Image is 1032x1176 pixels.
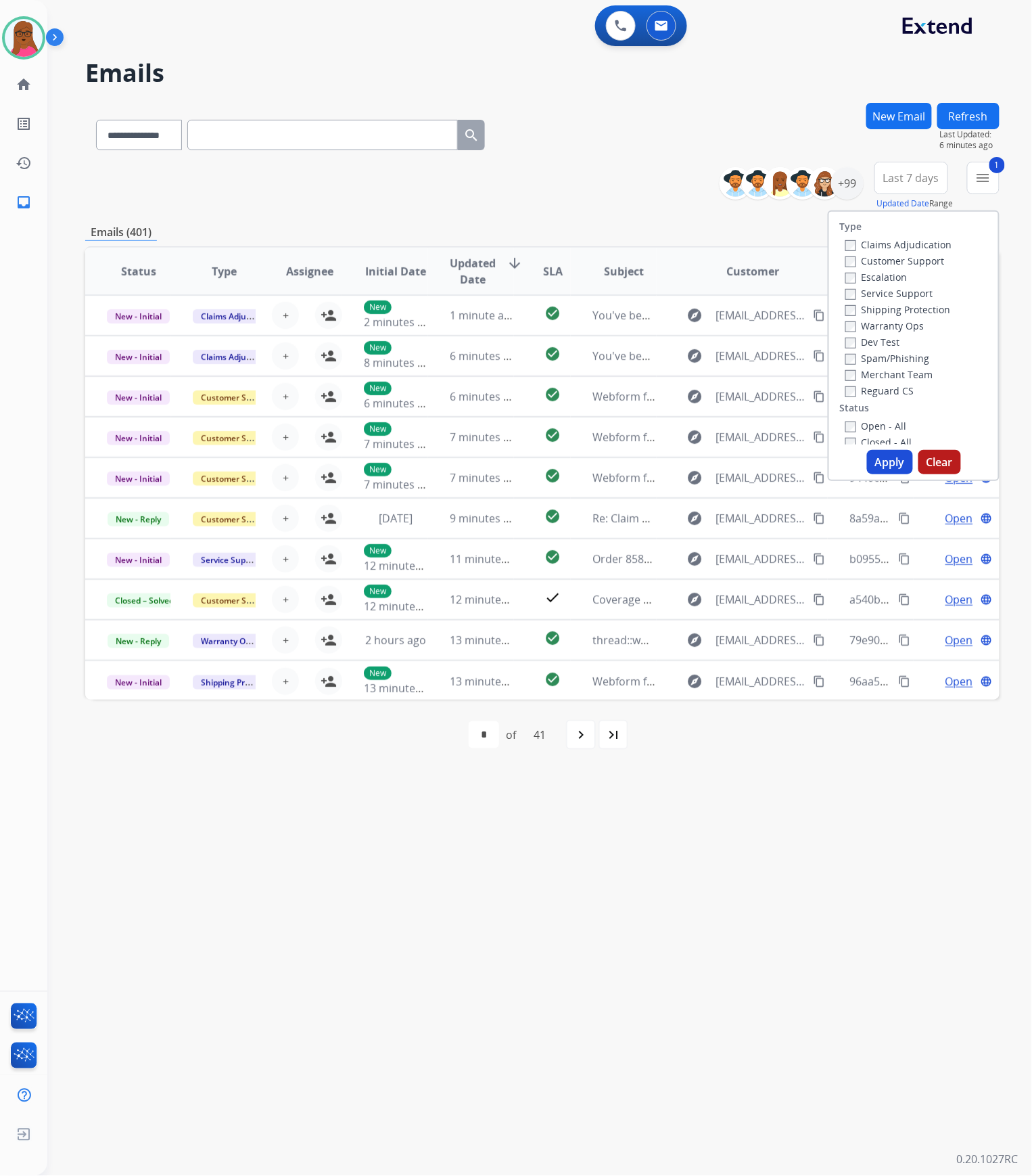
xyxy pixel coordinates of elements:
span: + [283,510,289,526]
span: Webform from [EMAIL_ADDRESS][DOMAIN_NAME] on [DATE] [592,389,899,404]
span: Webform from [EMAIL_ADDRESS][DOMAIN_NAME] on [DATE] [592,674,899,689]
span: 8 minutes ago [364,355,436,370]
label: Claims Adjudication [845,238,952,251]
mat-icon: content_copy [899,553,911,565]
span: Customer Support [193,390,281,405]
span: 7 minutes ago [450,470,522,485]
span: Open [945,632,973,648]
label: Type [840,220,862,233]
span: [EMAIL_ADDRESS][DOMAIN_NAME] [716,551,806,567]
mat-icon: explore [686,591,703,608]
p: New [364,382,392,395]
mat-icon: history [16,155,32,171]
span: 6 minutes ago [364,396,436,411]
mat-icon: language [981,634,993,646]
button: + [272,668,299,695]
span: You've been assigned a new service order: 0b327da7-6acf-4394-9a8d-99f5a4dd6997 [592,308,1016,323]
span: Webform from [EMAIL_ADDRESS][DOMAIN_NAME] on [DATE] [592,470,899,485]
mat-icon: check_circle [544,468,561,484]
span: 7 minutes ago [364,477,436,492]
span: Type [212,263,237,279]
input: Closed - All [845,438,856,449]
button: + [272,424,299,451]
mat-icon: last_page [605,727,621,743]
span: New - Initial [107,553,170,567]
mat-icon: content_copy [899,675,911,687]
mat-icon: content_copy [899,634,911,646]
label: Closed - All [845,436,912,449]
mat-icon: content_copy [813,593,825,606]
span: Shipping Protection [193,675,285,689]
mat-icon: language [981,675,993,687]
span: [EMAIL_ADDRESS][DOMAIN_NAME] [716,632,806,648]
span: [EMAIL_ADDRESS][DOMAIN_NAME] [716,591,806,608]
mat-icon: person_add [321,510,337,526]
mat-icon: check_circle [544,549,561,565]
mat-icon: person_add [321,551,337,567]
span: New - Initial [107,350,170,364]
input: Reguard CS [845,386,856,397]
span: [EMAIL_ADDRESS][DOMAIN_NAME] [716,388,806,405]
button: Updated Date [877,198,930,209]
mat-icon: language [981,512,993,524]
span: Last 7 days [883,175,939,181]
button: Apply [867,450,913,474]
label: Dev Test [845,336,900,348]
button: 1 [967,162,1000,194]
div: +99 [831,167,864,200]
mat-icon: check_circle [544,630,561,646]
label: Merchant Team [845,368,933,381]
mat-icon: navigate_next [573,727,589,743]
mat-icon: person_add [321,348,337,364]
span: New - Reply [108,634,169,648]
label: Customer Support [845,254,945,267]
p: New [364,341,392,355]
mat-icon: check_circle [544,508,561,524]
span: New - Reply [108,512,169,526]
span: 2 minutes ago [364,315,436,330]
span: + [283,673,289,689]
span: 12 minutes ago [450,592,528,607]
input: Escalation [845,273,856,284]
mat-icon: content_copy [813,675,825,687]
mat-icon: language [981,553,993,565]
mat-icon: content_copy [813,634,825,646]
span: Open [945,591,973,608]
mat-icon: check_circle [544,305,561,321]
mat-icon: menu [975,170,991,186]
button: + [272,342,299,369]
span: Updated Date [450,255,496,288]
button: New Email [866,103,932,129]
label: Reguard CS [845,384,914,397]
mat-icon: explore [686,551,703,567]
span: + [283,551,289,567]
mat-icon: content_copy [813,390,825,403]
span: Initial Date [365,263,426,279]
mat-icon: explore [686,510,703,526]
mat-icon: content_copy [813,350,825,362]
span: New - Initial [107,309,170,323]
span: 6 minutes ago [940,140,1000,151]
h2: Emails [85,60,1000,87]
span: Status [121,263,156,279]
p: New [364,544,392,558]
span: [EMAIL_ADDRESS][DOMAIN_NAME] [716,429,806,445]
div: 41 [523,721,557,748]
span: Range [877,198,954,209]
mat-icon: explore [686,470,703,486]
span: [EMAIL_ADDRESS][DOMAIN_NAME] [716,470,806,486]
span: + [283,429,289,445]
button: + [272,545,299,572]
input: Warranty Ops [845,321,856,332]
span: [EMAIL_ADDRESS][DOMAIN_NAME] [716,673,806,689]
span: 13 minutes ago [364,681,442,696]
mat-icon: check_circle [544,671,561,687]
mat-icon: person_add [321,591,337,608]
span: Subject [605,263,644,279]
mat-icon: inbox [16,194,32,210]
label: Open - All [845,420,907,432]
span: New - Initial [107,472,170,486]
span: 1 minute ago [450,308,517,323]
mat-icon: person_add [321,307,337,323]
span: 9 minutes ago [450,511,522,526]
